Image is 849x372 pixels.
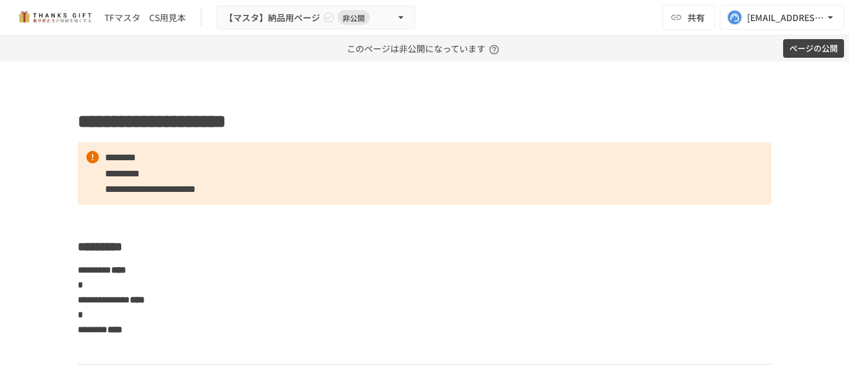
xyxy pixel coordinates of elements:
button: [EMAIL_ADDRESS][DOMAIN_NAME] [720,5,844,30]
p: このページは非公開になっています [347,35,503,61]
img: mMP1OxWUAhQbsRWCurg7vIHe5HqDpP7qZo7fRoNLXQh [15,7,94,27]
span: 共有 [687,11,705,24]
button: 共有 [663,5,715,30]
div: TFマスタ CS用見本 [104,11,186,24]
span: 【マスタ】納品用ページ [224,10,320,25]
span: 非公開 [337,11,370,24]
div: [EMAIL_ADDRESS][DOMAIN_NAME] [747,10,824,25]
button: 【マスタ】納品用ページ非公開 [216,6,415,30]
button: ページの公開 [783,39,844,58]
